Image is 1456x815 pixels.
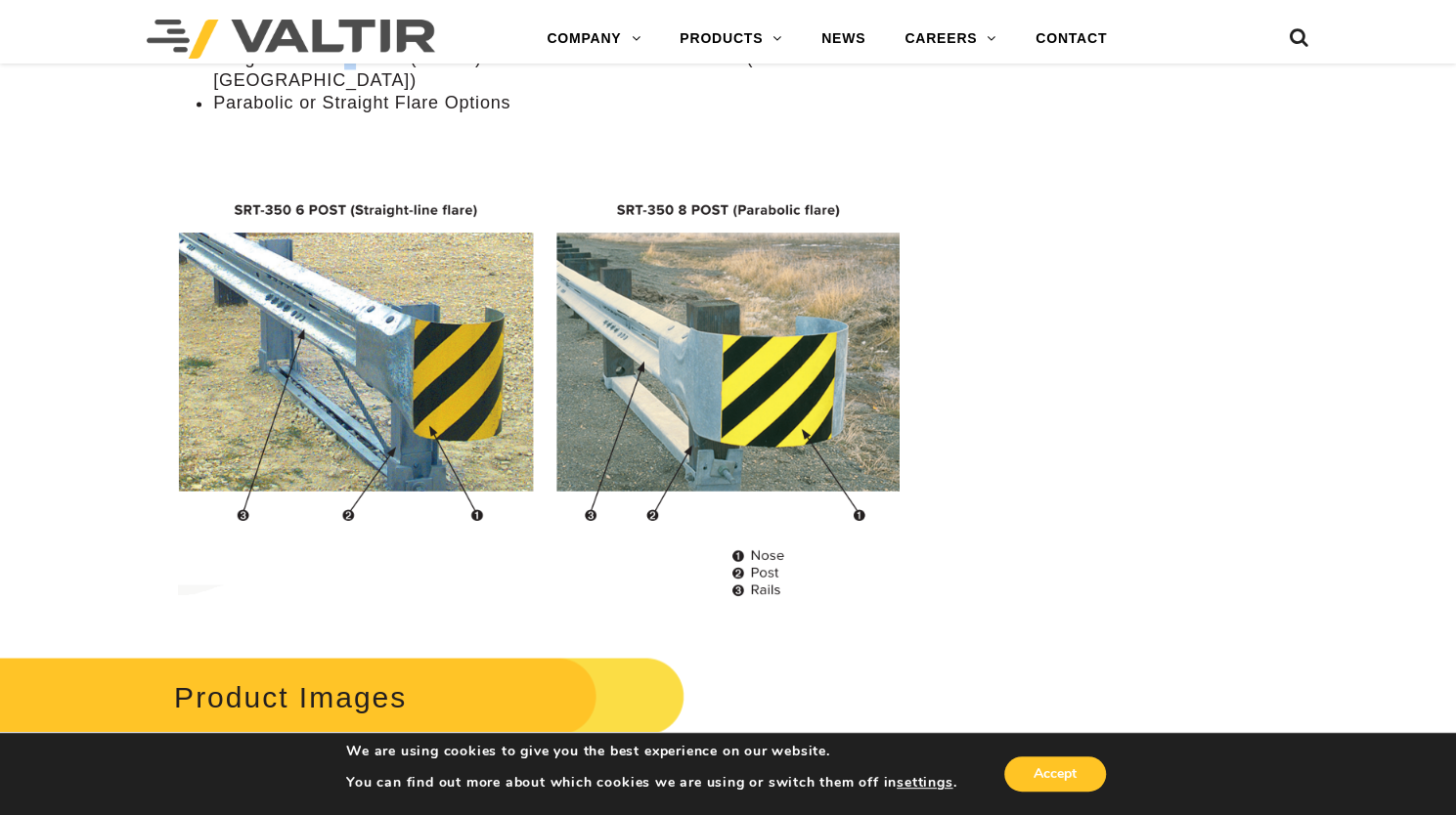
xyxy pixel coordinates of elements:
li: Parabolic or Straight Flare Options [213,92,918,114]
a: PRODUCTS [660,20,802,59]
img: Valtir [147,20,435,59]
button: Accept [1004,756,1106,792]
li: Length of Need: 12′ 6″ (3.81 m) from the Nose of the Terminal (at the [GEOGRAPHIC_DATA]) [213,47,918,93]
a: CONTACT [1016,20,1126,59]
p: You can find out more about which cookies we are using or switch them off in . [346,774,956,792]
button: settings [897,774,952,792]
a: NEWS [802,20,885,59]
a: COMPANY [527,20,660,59]
p: We are using cookies to give you the best experience on our website. [346,743,956,760]
a: CAREERS [885,20,1016,59]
